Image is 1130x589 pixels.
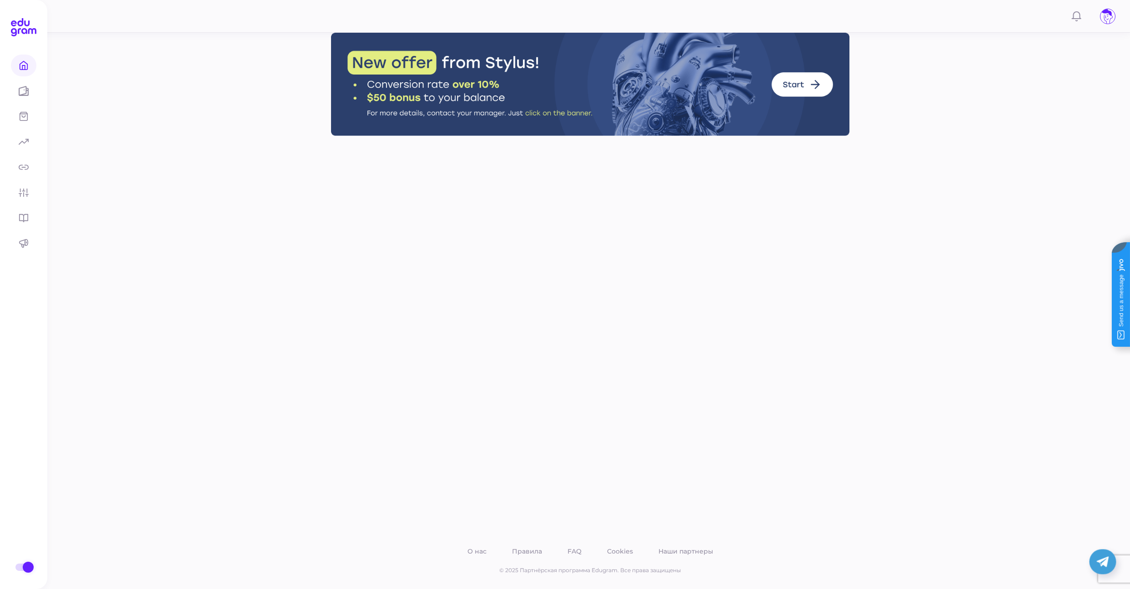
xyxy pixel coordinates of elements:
a: Правила [510,545,544,557]
a: О нас [466,545,488,557]
img: Stylus Banner [331,33,849,136]
a: Наши партнеры [657,545,715,557]
p: © 2025 Партнёрская программа Edugram. Все права защищены [331,566,849,574]
a: Cookies [605,545,635,557]
a: FAQ [566,545,583,557]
